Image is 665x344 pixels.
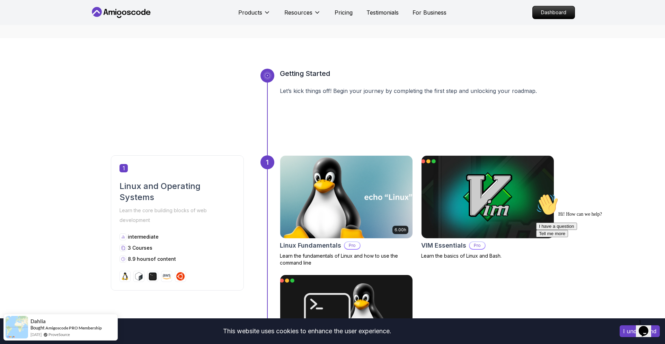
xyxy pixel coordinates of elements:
span: Bought [30,325,45,330]
a: Dashboard [532,6,575,19]
p: Resources [284,8,312,17]
p: Let’s kick things off! Begin your journey by completing the first step and unlocking your roadmap. [280,87,554,95]
img: :wave: [3,3,25,25]
a: VIM Essentials card39mVIM EssentialsProLearn the basics of Linux and Bash. [421,155,554,259]
span: 3 Courses [128,245,152,251]
img: ubuntu logo [176,272,185,281]
img: linux logo [121,272,129,281]
span: [DATE] [30,332,42,337]
button: Products [238,8,271,22]
h2: VIM Essentials [421,241,466,250]
p: Pro [345,242,360,249]
button: Tell me more [3,39,35,46]
h2: Linux and Operating Systems [119,181,235,203]
p: Learn the fundamentals of Linux and how to use the command line [280,252,413,266]
p: Learn the basics of Linux and Bash. [421,252,554,259]
p: 8.9 hours of content [128,256,176,263]
img: terminal logo [149,272,157,281]
img: VIM Essentials card [422,156,554,238]
div: 👋Hi! How can we help?I have a questionTell me more [3,3,127,46]
span: Hi! How can we help? [3,21,69,26]
a: Linux Fundamentals card6.00hLinux FundamentalsProLearn the fundamentals of Linux and how to use t... [280,155,413,266]
span: 1 [119,164,128,172]
a: Pricing [335,8,353,17]
p: Pro [470,242,485,249]
a: Testimonials [366,8,399,17]
button: Accept cookies [620,325,660,337]
img: provesource social proof notification image [6,316,28,338]
a: Amigoscode PRO Membership [45,325,102,330]
p: 6.00h [394,227,406,233]
span: Dahlia [30,318,46,324]
h3: Getting Started [280,69,554,78]
button: Resources [284,8,321,22]
a: For Business [413,8,446,17]
iframe: chat widget [533,191,658,313]
p: Learn the core building blocks of web development [119,206,235,225]
p: Products [238,8,262,17]
h2: Linux Fundamentals [280,241,341,250]
div: 1 [260,155,274,169]
div: This website uses cookies to enhance the user experience. [5,324,609,339]
a: ProveSource [48,332,70,337]
p: intermediate [128,233,159,240]
button: I have a question [3,32,44,39]
img: aws logo [162,272,171,281]
img: Linux Fundamentals card [277,154,416,240]
img: bash logo [135,272,143,281]
iframe: chat widget [636,316,658,337]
